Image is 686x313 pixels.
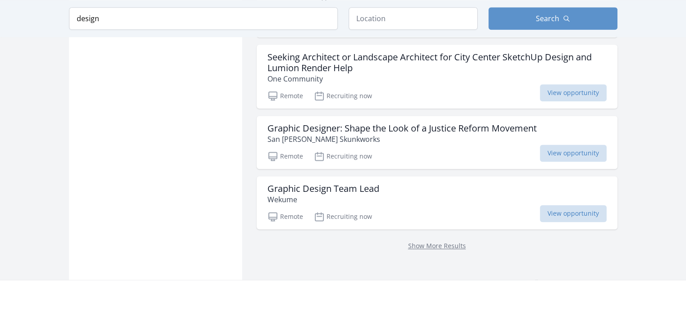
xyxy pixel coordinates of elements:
[540,145,607,162] span: View opportunity
[257,176,617,229] a: Graphic Design Team Lead Wekume Remote Recruiting now View opportunity
[267,211,303,222] p: Remote
[536,13,559,24] span: Search
[488,7,617,30] button: Search
[267,194,379,205] p: Wekume
[267,151,303,162] p: Remote
[314,151,372,162] p: Recruiting now
[267,52,607,73] h3: Seeking Architect or Landscape Architect for City Center SketchUp Design and Lumion Render Help
[267,91,303,101] p: Remote
[69,7,338,30] input: Keyword
[540,205,607,222] span: View opportunity
[257,45,617,109] a: Seeking Architect or Landscape Architect for City Center SketchUp Design and Lumion Render Help O...
[314,211,372,222] p: Recruiting now
[267,183,379,194] h3: Graphic Design Team Lead
[267,123,537,134] h3: Graphic Designer: Shape the Look of a Justice Reform Movement
[267,134,537,145] p: San [PERSON_NAME] Skunkworks
[314,91,372,101] p: Recruiting now
[267,73,607,84] p: One Community
[540,84,607,101] span: View opportunity
[349,7,478,30] input: Location
[408,241,466,250] a: Show More Results
[257,116,617,169] a: Graphic Designer: Shape the Look of a Justice Reform Movement San [PERSON_NAME] Skunkworks Remote...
